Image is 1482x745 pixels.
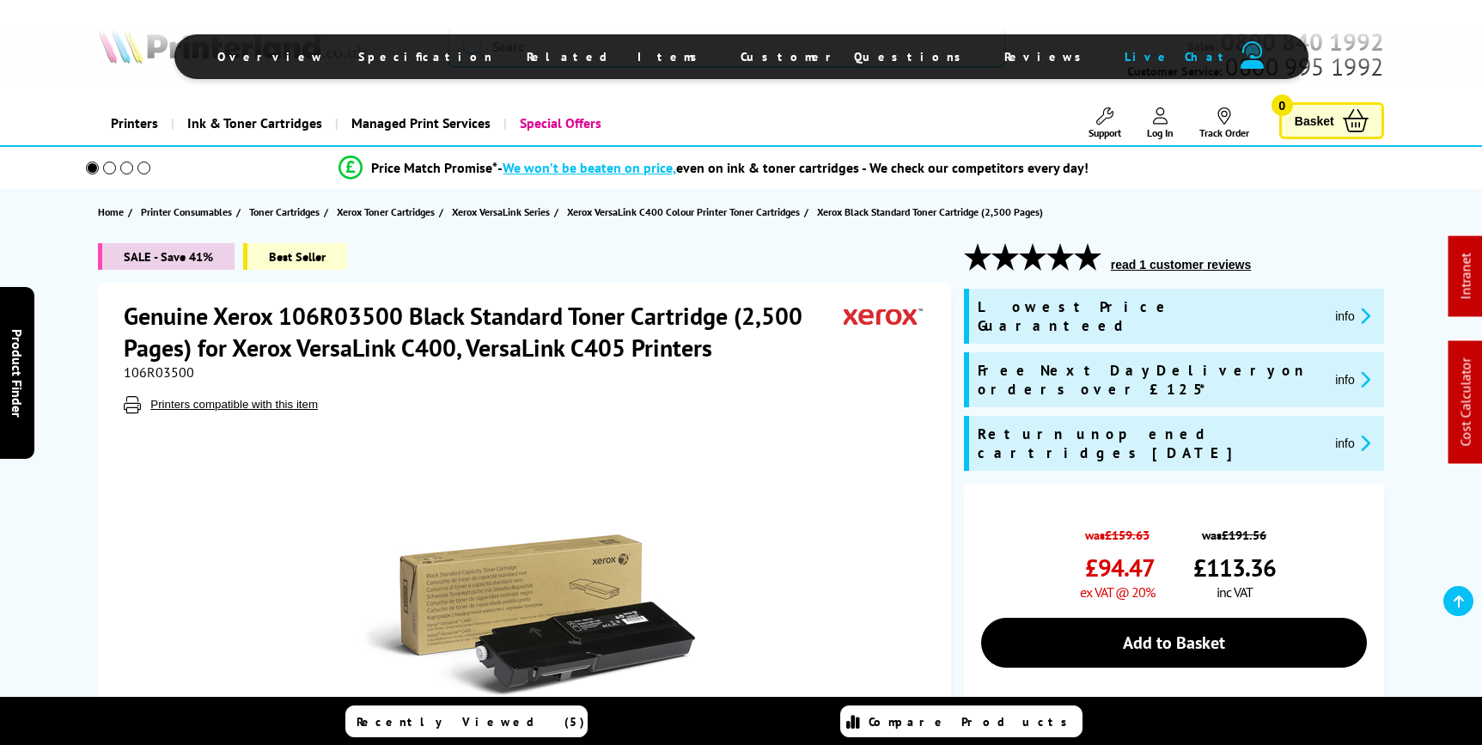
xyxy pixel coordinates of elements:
[1125,49,1231,64] span: Live Chat
[567,203,800,221] span: Xerox VersaLink C400 Colour Printer Toner Cartridges
[335,101,503,145] a: Managed Print Services
[371,159,497,176] span: Price Match Promise*
[497,159,1089,176] div: - even on ink & toner cartridges - We check our competitors every day!
[1089,126,1121,139] span: Support
[817,203,1047,221] a: Xerox Black Standard Toner Cartridge (2,500 Pages)
[98,203,128,221] a: Home
[98,243,235,270] span: SALE - Save 41%
[217,49,324,64] span: Overview
[1330,433,1375,453] button: promo-description
[1295,109,1334,132] span: Basket
[1330,369,1375,389] button: promo-description
[243,243,347,270] span: Best Seller
[124,300,844,363] h1: Genuine Xerox 106R03500 Black Standard Toner Cartridge (2,500 Pages) for Xerox VersaLink C400, Ve...
[187,101,322,145] span: Ink & Toner Cartridges
[358,49,492,64] span: Specification
[844,300,923,332] img: Xerox
[1193,552,1276,583] span: £113.36
[1147,107,1174,139] a: Log In
[978,297,1321,335] span: Lowest Price Guaranteed
[141,203,232,221] span: Printer Consumables
[249,203,324,221] a: Toner Cartridges
[63,153,1366,183] li: modal_Promise
[1004,49,1090,64] span: Reviews
[98,203,124,221] span: Home
[1106,257,1256,272] button: read 1 customer reviews
[249,203,320,221] span: Toner Cartridges
[503,101,614,145] a: Special Offers
[1193,518,1276,543] span: was
[1080,518,1155,543] span: was
[527,49,706,64] span: Related Items
[9,328,26,417] span: Product Finder
[141,203,236,221] a: Printer Consumables
[978,424,1321,462] span: Return unopened cartridges [DATE]
[1457,253,1474,300] a: Intranet
[145,397,323,412] button: Printers compatible with this item
[345,705,588,737] a: Recently Viewed (5)
[357,714,585,730] span: Recently Viewed (5)
[1217,583,1253,601] span: inc VAT
[1085,552,1155,583] span: £94.47
[567,203,804,221] a: Xerox VersaLink C400 Colour Printer Toner Cartridges
[840,705,1083,737] a: Compare Products
[503,159,676,176] span: We won’t be beaten on price,
[1089,107,1121,139] a: Support
[1105,527,1150,543] strike: £159.63
[124,363,194,381] span: 106R03500
[741,49,970,64] span: Customer Questions
[337,203,439,221] a: Xerox Toner Cartridges
[171,101,335,145] a: Ink & Toner Cartridges
[452,203,550,221] span: Xerox VersaLink Series
[1272,95,1293,116] span: 0
[1457,358,1474,447] a: Cost Calculator
[978,361,1321,399] span: Free Next Day Delivery on orders over £125*
[817,203,1043,221] span: Xerox Black Standard Toner Cartridge (2,500 Pages)
[1222,527,1266,543] strike: £191.56
[452,203,554,221] a: Xerox VersaLink Series
[869,714,1076,730] span: Compare Products
[1199,107,1249,139] a: Track Order
[1330,306,1375,326] button: promo-description
[1241,41,1265,69] img: user-headset-duotone.svg
[1080,583,1155,601] span: ex VAT @ 20%
[1279,102,1384,139] a: Basket 0
[981,618,1367,668] a: Add to Basket
[337,203,435,221] span: Xerox Toner Cartridges
[1147,126,1174,139] span: Log In
[98,101,171,145] a: Printers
